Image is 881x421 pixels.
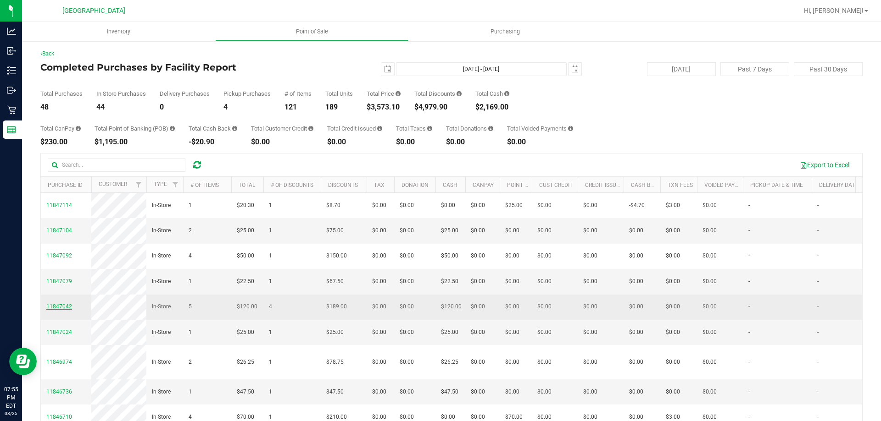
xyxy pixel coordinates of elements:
span: - [817,201,819,210]
span: - [817,388,819,396]
span: 1 [189,328,192,337]
span: $47.50 [237,388,254,396]
span: $0.00 [441,201,455,210]
div: Total Cash Back [189,126,237,131]
span: 1 [269,388,272,396]
span: $25.00 [237,226,254,235]
div: Total Voided Payments [507,126,573,131]
span: $0.00 [505,277,519,286]
span: - [817,302,819,311]
span: $78.75 [326,358,344,366]
span: $50.00 [441,252,458,260]
span: $0.00 [629,388,643,396]
div: Total Point of Banking (POB) [95,126,175,131]
span: $25.00 [505,201,523,210]
span: In-Store [152,277,171,286]
span: select [381,63,394,76]
inline-svg: Reports [7,125,16,134]
a: Filter [168,177,183,192]
span: 1 [269,201,272,210]
i: Sum of the successful, non-voided point-of-banking payment transactions, both via payment termina... [170,126,175,131]
div: 0 [160,104,210,111]
inline-svg: Analytics [7,27,16,36]
a: Cash Back [631,182,661,188]
span: $25.00 [441,328,458,337]
span: In-Store [152,226,171,235]
span: $26.25 [441,358,458,366]
a: Point of Sale [215,22,408,41]
span: $0.00 [629,252,643,260]
span: $0.00 [471,252,485,260]
div: 48 [40,104,83,111]
a: Pickup Date & Time [750,182,803,188]
i: Sum of the successful, non-voided cash payment transactions for all purchases in the date range. ... [504,91,509,97]
span: $0.00 [703,201,717,210]
div: Total Discounts [414,91,462,97]
span: $26.25 [237,358,254,366]
span: 1 [189,201,192,210]
a: Cust Credit [539,182,573,188]
span: $0.00 [666,277,680,286]
i: Sum of all account credit issued for all refunds from returned purchases in the date range. [377,126,382,131]
span: - [817,252,819,260]
span: $0.00 [537,302,552,311]
span: - [748,302,750,311]
span: $0.00 [505,226,519,235]
span: $22.50 [237,277,254,286]
span: $0.00 [400,226,414,235]
span: $8.70 [326,201,340,210]
div: Total Units [325,91,353,97]
span: $47.50 [441,388,458,396]
span: 11847024 [46,329,72,335]
span: $0.00 [703,302,717,311]
span: $189.00 [326,302,347,311]
button: Past 30 Days [794,62,863,76]
span: $0.00 [703,328,717,337]
span: $0.00 [537,201,552,210]
div: Total CanPay [40,126,81,131]
span: $0.00 [372,302,386,311]
a: Inventory [22,22,215,41]
span: $0.00 [583,388,597,396]
a: Total [239,182,255,188]
i: Sum of the cash-back amounts from rounded-up electronic payments for all purchases in the date ra... [232,126,237,131]
a: CanPay [473,182,494,188]
div: -$20.90 [189,138,237,146]
span: $120.00 [441,302,462,311]
span: - [817,226,819,235]
span: $0.00 [537,358,552,366]
a: Customer [99,181,127,187]
a: Back [40,50,54,57]
span: $0.00 [505,252,519,260]
span: $0.00 [372,358,386,366]
span: 11846736 [46,388,72,395]
span: 11846974 [46,359,72,365]
button: [DATE] [647,62,716,76]
button: Past 7 Days [720,62,789,76]
span: $0.00 [666,302,680,311]
span: - [748,358,750,366]
span: $0.00 [471,302,485,311]
span: $47.50 [326,388,344,396]
span: $0.00 [666,252,680,260]
span: $0.00 [471,277,485,286]
span: 4 [189,252,192,260]
span: - [748,388,750,396]
span: $0.00 [583,277,597,286]
a: Filter [131,177,146,192]
span: 2 [189,226,192,235]
span: $0.00 [471,226,485,235]
inline-svg: Outbound [7,86,16,95]
a: Type [154,181,167,187]
span: Purchasing [478,27,532,36]
div: Total Price [367,91,401,97]
span: 1 [189,277,192,286]
i: Sum of the total taxes for all purchases in the date range. [427,126,432,131]
span: In-Store [152,358,171,366]
span: $0.00 [629,328,643,337]
div: $0.00 [396,138,432,146]
div: Pickup Purchases [223,91,271,97]
a: Voided Payment [704,182,750,188]
span: $0.00 [629,302,643,311]
span: select [569,63,581,76]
